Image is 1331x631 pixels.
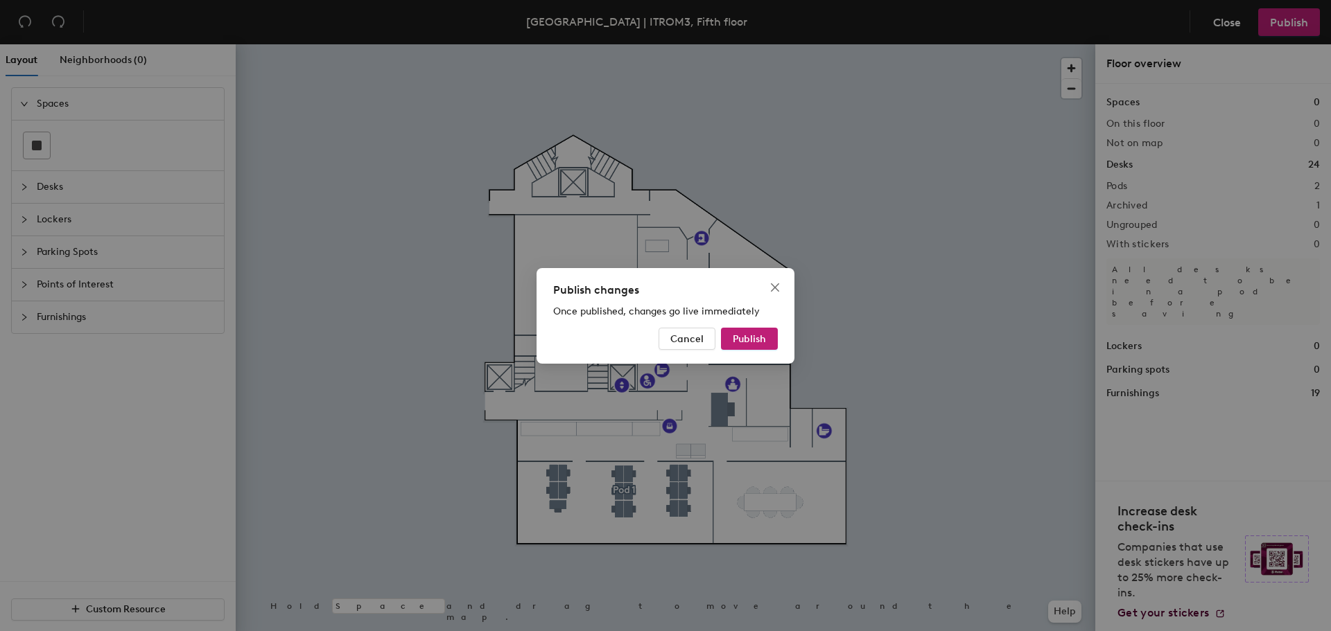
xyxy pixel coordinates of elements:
[659,328,715,350] button: Cancel
[721,328,778,350] button: Publish
[769,282,781,293] span: close
[553,282,778,299] div: Publish changes
[670,332,704,344] span: Cancel
[764,282,786,293] span: Close
[733,332,766,344] span: Publish
[553,305,760,317] span: Once published, changes go live immediately
[764,276,786,299] button: Close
